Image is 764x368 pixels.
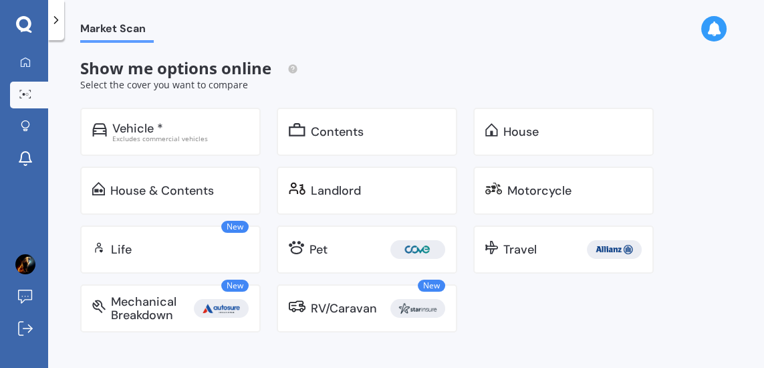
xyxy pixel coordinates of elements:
[485,182,502,195] img: motorbike.c49f395e5a6966510904.svg
[92,300,106,313] img: mbi.6615ef239df2212c2848.svg
[111,295,194,322] div: Mechanical Breakdown
[289,241,304,254] img: pet.71f96884985775575a0d.svg
[221,221,249,233] span: New
[92,182,105,195] img: home-and-contents.b802091223b8502ef2dd.svg
[289,182,305,195] img: landlord.470ea2398dcb263567d0.svg
[590,240,639,259] img: Allianz.webp
[80,22,154,40] span: Market Scan
[110,184,214,197] div: House & Contents
[485,123,498,136] img: home.91c183c226a05b4dc763.svg
[311,125,364,139] div: Contents
[92,241,106,254] img: life.f720d6a2d7cdcd3ad642.svg
[289,300,305,313] img: rv.0245371a01b30db230af.svg
[80,57,298,79] span: Show me options online
[111,243,132,256] div: Life
[311,184,361,197] div: Landlord
[80,78,248,91] span: Select the cover you want to compare
[503,125,539,139] div: House
[393,299,442,318] img: Star.webp
[485,241,498,254] img: travel.bdda8d6aa9c3f12c5fe2.svg
[197,299,246,318] img: Autosure.webp
[503,243,537,256] div: Travel
[289,123,305,136] img: content.01f40a52572271636b6f.svg
[92,123,107,136] img: car.f15378c7a67c060ca3f3.svg
[418,280,445,292] span: New
[277,225,457,274] a: Pet
[112,135,249,142] div: Excludes commercial vehicles
[311,302,377,315] div: RV/Caravan
[507,184,571,197] div: Motorcycle
[15,254,35,274] img: ACg8ocIOcQWTfirNL5tphUvjukWKoyV9rNwrkDfzwDH8fhJk801mBX8=s96-c
[112,122,163,135] div: Vehicle *
[221,280,249,292] span: New
[309,243,328,256] div: Pet
[393,240,442,259] img: Cove.webp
